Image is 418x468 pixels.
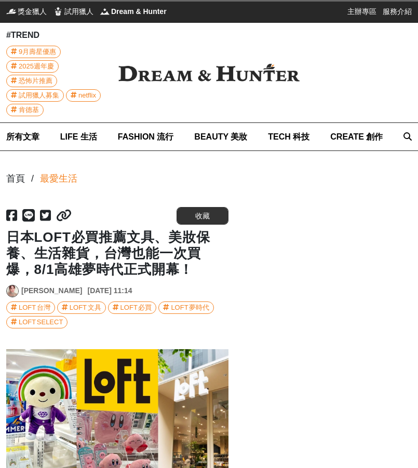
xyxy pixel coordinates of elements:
a: 主辦專區 [347,6,376,17]
div: LOFT 文具 [70,302,101,313]
a: LOFT 必買 [108,301,157,314]
a: 肯德基 [6,104,44,116]
span: 2025週年慶 [19,61,54,72]
span: Dream & Hunter [111,6,167,17]
span: 恐怖片推薦 [19,75,52,87]
div: #TREND [6,29,107,42]
a: Dream & HunterDream & Hunter [100,6,167,17]
a: TECH 科技 [268,123,309,150]
h1: 日本LOFT必買推薦文具、美妝保養、生活雜貨，台灣也能一次買爆，8/1高雄夢時代正式開幕！ [6,229,228,278]
a: FASHION 流行 [118,123,174,150]
div: LOFT SELECT [19,316,63,328]
img: 獎金獵人 [6,6,17,17]
a: 2025週年慶 [6,60,59,73]
div: LOFT 必買 [120,302,152,313]
a: Avatar [6,285,19,297]
div: [DATE] 11:14 [87,285,132,296]
a: 服務介紹 [383,6,412,17]
div: 首頁 [6,172,25,186]
img: Dream & Hunter [100,6,110,17]
button: 收藏 [177,207,228,225]
span: 獎金獵人 [18,6,47,17]
a: LOFT 夢時代 [158,301,214,314]
img: 試用獵人 [53,6,63,17]
img: Avatar [7,285,18,297]
div: LOFT 台灣 [19,302,50,313]
a: 所有文章 [6,123,39,150]
span: LIFE 生活 [60,132,97,141]
span: 9月壽星優惠 [19,46,56,58]
a: 恐怖片推薦 [6,75,57,87]
a: netflix [66,89,101,102]
div: / [31,172,34,186]
span: netflix [78,90,96,101]
span: 肯德基 [19,104,39,116]
img: Dream & Hunter [107,53,311,93]
a: LOFT SELECT [6,316,68,328]
span: 所有文章 [6,132,39,141]
a: LOFT 文具 [57,301,106,314]
a: LIFE 生活 [60,123,97,150]
span: CREATE 創作 [330,132,383,141]
span: FASHION 流行 [118,132,174,141]
a: 9月壽星優惠 [6,46,61,58]
a: 試用獵人試用獵人 [53,6,93,17]
a: [PERSON_NAME] [21,285,82,296]
a: 試用獵人募集 [6,89,64,102]
span: 試用獵人 [64,6,93,17]
span: 試用獵人募集 [19,90,59,101]
div: LOFT 夢時代 [171,302,209,313]
a: BEAUTY 美妝 [194,123,247,150]
a: LOFT 台灣 [6,301,55,314]
span: TECH 科技 [268,132,309,141]
a: 獎金獵人獎金獵人 [6,6,47,17]
a: CREATE 創作 [330,123,383,150]
span: BEAUTY 美妝 [194,132,247,141]
a: 最愛生活 [40,172,77,186]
